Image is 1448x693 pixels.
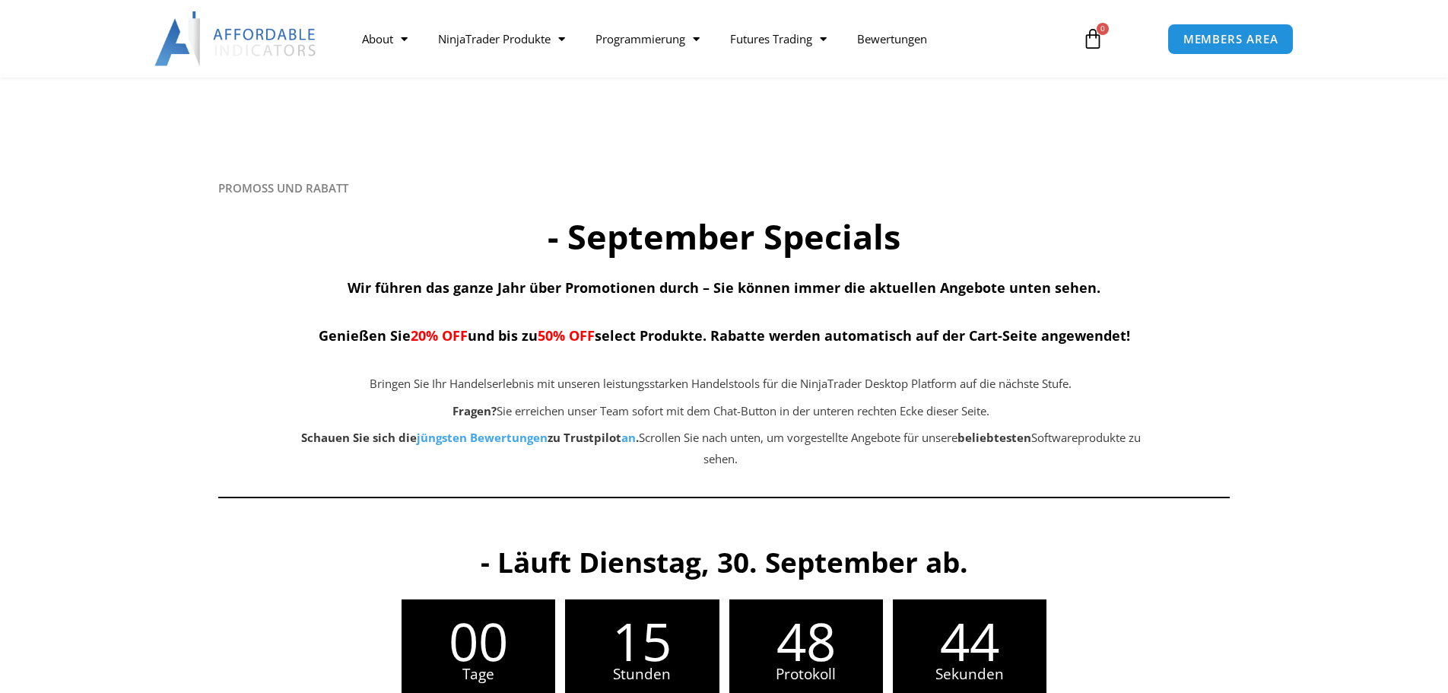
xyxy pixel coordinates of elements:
span: 48 [729,615,883,667]
span: 44 [893,615,1046,667]
p: Scrollen Sie nach unten, um vorgestellte Angebote für unsere Softwareprodukte zu sehen. [294,428,1148,470]
a: an [621,430,636,445]
a: Programmierung [580,21,715,56]
img: LogoAI | Beschwingliche Indikatoren – NinjaTrader [154,11,318,66]
h3: - Läuft Dienstag, 30. September ab. [243,544,1205,580]
span: 15 [565,615,719,667]
span: Wir führen das ganze Jahr über Promotionen durch – Sie können immer die aktuellen Angebote unten ... [348,278,1100,297]
h2: - September Specials [218,215,1230,259]
a: Bewertungen [842,21,942,56]
a: Futures Trading [715,21,842,56]
span: 20% OFF [411,326,468,345]
h6: PROMOSS UND RABATT [218,181,1230,196]
span: MEMBERS AREA [1183,33,1278,45]
b: beliebtesten [957,430,1031,445]
span: 50% OFF [538,326,595,345]
span: 0 [1097,23,1109,35]
span: Sekunden [893,667,1046,682]
span: Protokoll [729,667,883,682]
a: 0 [1059,17,1126,61]
a: NinjaTrader Produkte [423,21,580,56]
nav: Menü [347,21,1065,56]
strong: Fragen? [452,403,497,418]
a: About [347,21,423,56]
p: Sie erreichen unser Team sofort mit dem Chat-Button in der unteren rechten Ecke dieser Seite. [294,401,1148,422]
a: MEMBERS AREA [1167,24,1294,55]
span: Tage [402,667,555,682]
a: jüngsten Bewertungen [417,430,548,445]
span: Stunden [565,667,719,682]
span: Genießen Sie und bis zu select Produkte. Rabatte werden automatisch auf der Cart-Seite angewendet! [319,326,1130,345]
span: Bringen Sie Ihr Handelserlebnis mit unseren leistungsstarken Handelstools für die NinjaTrader Des... [370,376,1072,391]
span: 00 [402,615,555,667]
strong: Schauen Sie sich die zu Trustpilot . [301,430,639,445]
